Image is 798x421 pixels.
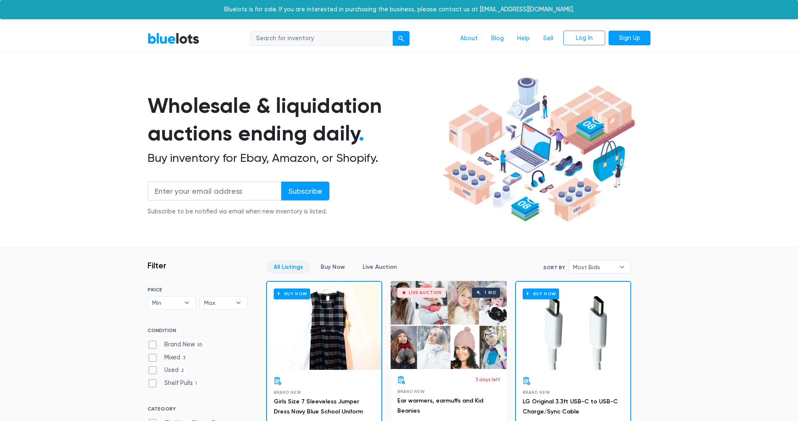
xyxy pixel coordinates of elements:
a: BlueLots [148,32,199,44]
label: Sort By [543,264,565,271]
a: LG Original 3.3ft USB-C to USB-C Charge/Sync Cable [523,398,618,415]
img: hero-ee84e7d0318cb26816c560f6b4441b76977f77a177738b4e94f68c95b2b83dbb.png [439,73,638,226]
a: Live Auction 1 bid [391,281,507,369]
h3: Filter [148,260,166,270]
a: Buy Now [313,260,352,273]
b: ▾ [613,261,631,273]
span: Max [204,296,232,309]
h6: PRICE [148,287,248,293]
span: . [359,121,364,146]
a: Live Auction [355,260,404,273]
label: Used [148,366,187,375]
a: Ear warmers, earmuffs and Kid Beanies [397,397,483,414]
div: 1 bid [484,291,496,295]
a: Blog [484,31,510,47]
h2: Buy inventory for Ebay, Amazon, or Shopify. [148,151,439,165]
span: 55 [195,342,205,348]
a: About [453,31,484,47]
span: Brand New [523,390,550,395]
a: Help [510,31,536,47]
b: ▾ [178,296,196,309]
a: Sign Up [609,31,650,46]
a: Girls Size 7 Sleeveless Jumper Dress Navy Blue School Uniform [274,398,363,415]
h6: Buy Now [274,288,310,299]
span: Min [152,296,180,309]
span: Most Bids [573,261,615,273]
input: Enter your email address [148,182,282,200]
span: 1 [193,380,200,387]
a: Buy Now [516,282,630,370]
b: ▾ [230,296,247,309]
h1: Wholesale & liquidation auctions ending daily [148,92,439,148]
p: 3 days left [475,376,500,383]
input: Search for inventory [251,31,393,46]
label: Brand New [148,340,205,349]
h6: Buy Now [523,288,559,299]
span: 2 [179,368,187,374]
a: All Listings [267,260,310,273]
label: Shelf Pulls [148,379,200,388]
div: Subscribe to be notified via email when new inventory is listed. [148,207,329,216]
label: Mixed [148,353,188,362]
a: Sell [536,31,560,47]
span: Brand New [397,389,425,394]
span: 3 [180,355,188,361]
div: Live Auction [409,291,442,295]
h6: CATEGORY [148,406,248,415]
input: Subscribe [281,182,329,200]
h6: CONDITION [148,327,248,337]
a: Buy Now [267,282,381,370]
a: Log In [563,31,605,46]
span: Brand New [274,390,301,395]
